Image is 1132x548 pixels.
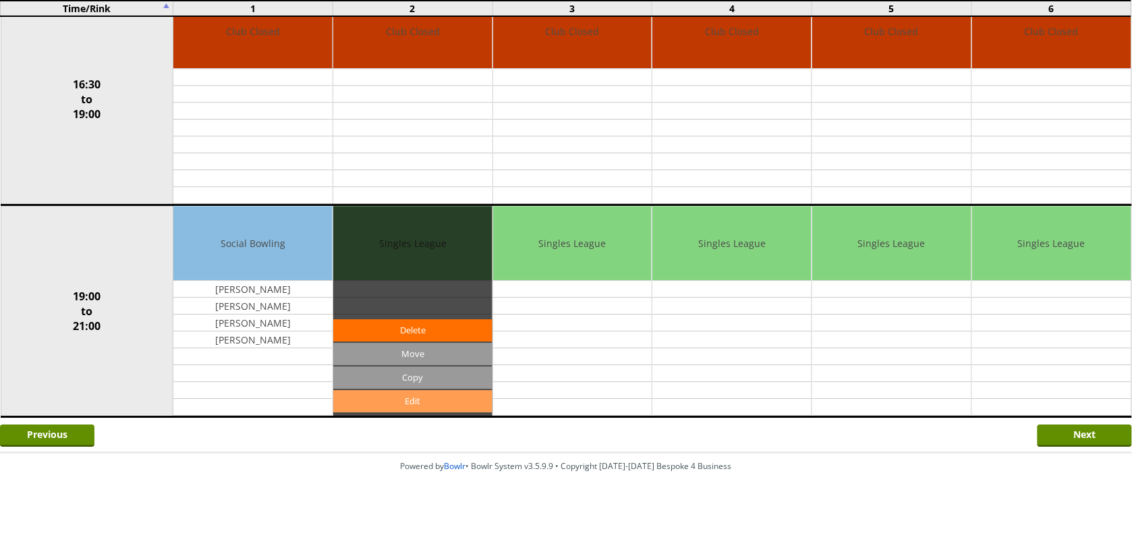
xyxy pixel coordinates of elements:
a: Bowlr [445,460,466,472]
td: 5 [812,1,971,16]
td: Singles League [972,206,1131,281]
td: Singles League [812,206,971,281]
td: [PERSON_NAME] [173,298,333,314]
a: Edit [333,390,492,412]
span: Powered by • Bowlr System v3.5.9.9 • Copyright [DATE]-[DATE] Bespoke 4 Business [401,460,732,472]
td: 6 [971,1,1131,16]
a: Delete [333,319,492,341]
td: Social Bowling [173,206,333,281]
input: Next [1038,424,1132,447]
td: [PERSON_NAME] [173,281,333,298]
td: 2 [333,1,492,16]
input: Copy [333,366,492,389]
td: 19:00 to 21:00 [1,205,173,417]
td: 1 [173,1,333,16]
td: Time/Rink [1,1,173,16]
td: [PERSON_NAME] [173,331,333,348]
td: [PERSON_NAME] [173,314,333,331]
td: 3 [492,1,652,16]
input: Move [333,343,492,365]
td: Singles League [493,206,652,281]
td: Singles League [652,206,812,281]
td: 4 [652,1,812,16]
